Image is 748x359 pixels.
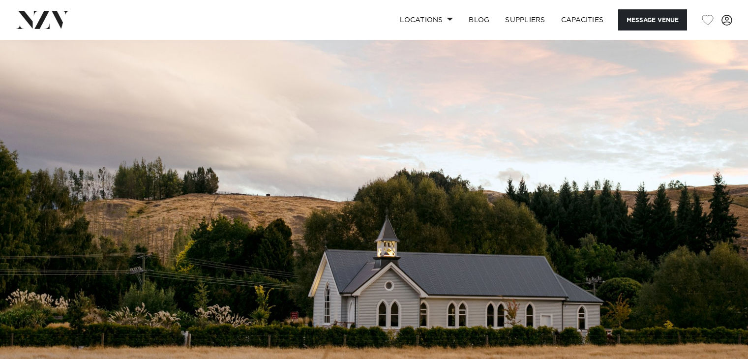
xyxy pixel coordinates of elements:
button: Message Venue [618,9,687,30]
a: Locations [392,9,461,30]
a: Capacities [553,9,612,30]
a: SUPPLIERS [497,9,553,30]
img: nzv-logo.png [16,11,69,29]
a: BLOG [461,9,497,30]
